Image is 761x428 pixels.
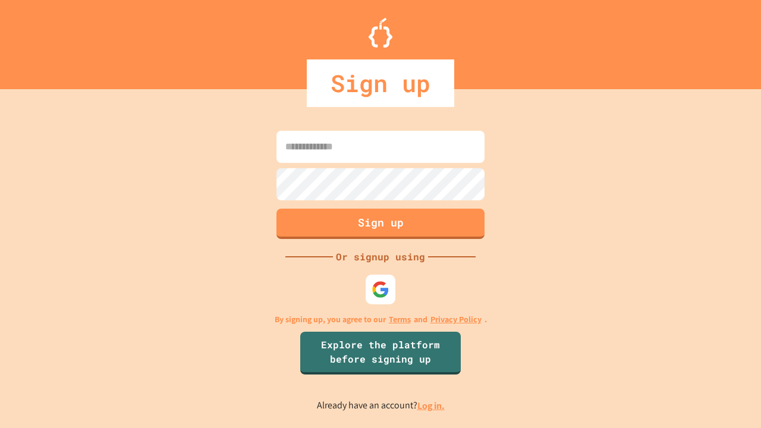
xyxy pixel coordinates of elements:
[372,281,389,298] img: google-icon.svg
[430,313,482,326] a: Privacy Policy
[317,398,445,413] p: Already have an account?
[275,313,487,326] p: By signing up, you agree to our and .
[333,250,428,264] div: Or signup using
[369,18,392,48] img: Logo.svg
[276,209,485,239] button: Sign up
[389,313,411,326] a: Terms
[307,59,454,107] div: Sign up
[417,399,445,412] a: Log in.
[300,332,461,374] a: Explore the platform before signing up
